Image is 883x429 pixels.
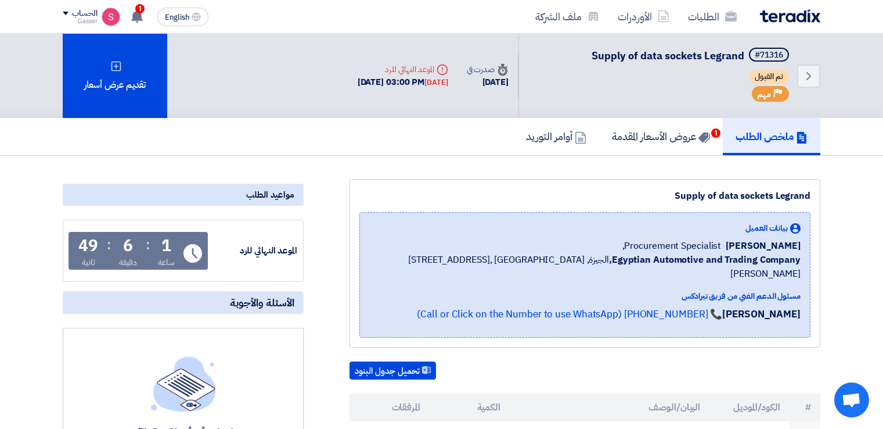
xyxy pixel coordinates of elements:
[123,238,133,254] div: 6
[230,296,294,309] span: الأسئلة والأجوبة
[151,356,216,411] img: empty_state_list.svg
[158,256,175,269] div: ساعة
[369,253,801,281] span: الجيزة, [GEOGRAPHIC_DATA] ,[STREET_ADDRESS][PERSON_NAME]
[369,290,801,302] div: مسئول الدعم الفني من فريق تيرادكس
[526,130,586,143] h5: أوامر التوريد
[510,394,710,421] th: البيان/الوصف
[467,63,509,76] div: صدرت في
[78,238,98,254] div: 49
[72,9,97,19] div: الحساب
[709,394,790,421] th: الكود/الموديل
[736,130,808,143] h5: ملخص الطلب
[146,234,150,255] div: :
[513,118,599,155] a: أوامر التوريد
[63,184,304,206] div: مواعيد الطلب
[102,8,120,26] img: unnamed_1748516558010.png
[82,256,95,269] div: ثانية
[467,76,509,89] div: [DATE]
[349,394,430,421] th: المرفقات
[749,70,789,84] span: تم القبول
[760,9,820,23] img: Teradix logo
[622,239,722,253] span: Procurement Specialist,
[161,238,171,254] div: 1
[599,118,723,155] a: عروض الأسعار المقدمة1
[711,128,720,138] span: 1
[349,362,436,380] button: تحميل جدول البنود
[417,307,722,321] a: 📞 [PHONE_NUMBER] (Call or Click on the Number to use WhatsApp)
[359,189,810,203] div: Supply of data sockets Legrand
[107,234,111,255] div: :
[424,77,448,88] div: [DATE]
[358,76,448,89] div: [DATE] 03:00 PM
[722,307,801,321] strong: [PERSON_NAME]
[135,4,145,13] span: 1
[745,222,788,234] span: بيانات العميل
[526,3,608,30] a: ملف الشركة
[758,89,771,100] span: مهم
[165,13,189,22] span: English
[612,130,710,143] h5: عروض الأسعار المقدمة
[358,63,448,76] div: الموعد النهائي للرد
[608,3,679,30] a: الأوردرات
[119,256,137,269] div: دقيقة
[63,34,167,118] div: تقديم عرض أسعار
[790,394,820,421] th: #
[592,48,791,64] h5: Supply of data sockets Legrand
[63,18,97,24] div: Gasser
[592,48,744,63] span: Supply of data sockets Legrand
[157,8,208,26] button: English
[834,382,869,417] div: Open chat
[210,244,297,258] div: الموعد النهائي للرد
[679,3,746,30] a: الطلبات
[755,51,783,59] div: #71316
[726,239,801,253] span: [PERSON_NAME]
[430,394,510,421] th: الكمية
[723,118,820,155] a: ملخص الطلب
[609,253,801,267] b: Egyptian Automotive and Trading Company,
